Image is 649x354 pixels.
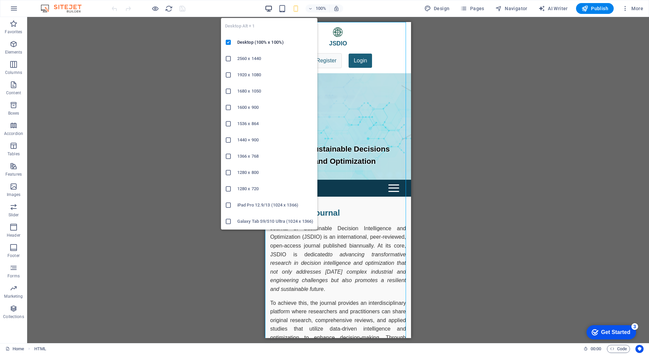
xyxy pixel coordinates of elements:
p: Slider [8,212,19,218]
span: Navigator [495,5,527,12]
p: Marketing [4,294,23,299]
button: Navigator [493,3,530,14]
button: AI Writer [536,3,571,14]
span: Code [610,345,627,353]
img: Editor Logo [39,4,90,13]
span: AI Writer [538,5,568,12]
h6: iPad Pro 12.9/13 (1024 x 1366) [237,201,313,209]
p: Collections [3,314,24,319]
p: Features [5,172,22,177]
button: Code [607,345,630,353]
span: Click to select. Double-click to edit [34,345,46,353]
p: Columns [5,70,22,75]
button: Design [422,3,452,14]
i: Reload page [165,5,173,13]
h6: Galaxy Tab S9/S10 Ultra (1024 x 1366) [237,217,313,225]
div: 3 [50,1,57,8]
h6: 1536 x 864 [237,120,313,128]
nav: breadcrumb [34,345,46,353]
p: Tables [7,151,20,157]
h6: 1280 x 800 [237,169,313,177]
p: Favorites [5,29,22,35]
button: Pages [458,3,487,14]
h6: 1680 x 1050 [237,87,313,95]
button: Publish [576,3,614,14]
p: Boxes [8,111,19,116]
p: Forms [7,273,20,279]
div: Get Started 3 items remaining, 40% complete [5,3,55,18]
button: More [619,3,646,14]
button: Click here to leave preview mode and continue editing [151,4,159,13]
p: Elements [5,50,22,55]
h6: 1600 x 900 [237,103,313,112]
span: More [622,5,643,12]
p: Content [6,90,21,96]
p: Accordion [4,131,23,136]
button: 100% [305,4,330,13]
h6: 1366 x 768 [237,152,313,160]
span: Publish [581,5,608,12]
p: Header [7,233,20,238]
h6: 2560 x 1440 [237,55,313,63]
a: Click to cancel selection. Double-click to open Pages [5,345,24,353]
span: : [595,346,596,351]
i: On resize automatically adjust zoom level to fit chosen device. [333,5,339,12]
h6: 100% [316,4,327,13]
button: reload [165,4,173,13]
span: Pages [460,5,484,12]
h6: 1920 x 1080 [237,71,313,79]
h6: 1280 x 720 [237,185,313,193]
span: Design [424,5,450,12]
button: Usercentrics [635,345,644,353]
h6: Desktop (100% x 100%) [237,38,313,46]
span: 00 00 [591,345,601,353]
h6: 1440 × 900 [237,136,313,144]
p: Images [7,192,21,197]
h6: Session time [583,345,601,353]
p: Footer [7,253,20,258]
div: Design (Ctrl+Alt+Y) [422,3,452,14]
div: Get Started [20,7,49,14]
